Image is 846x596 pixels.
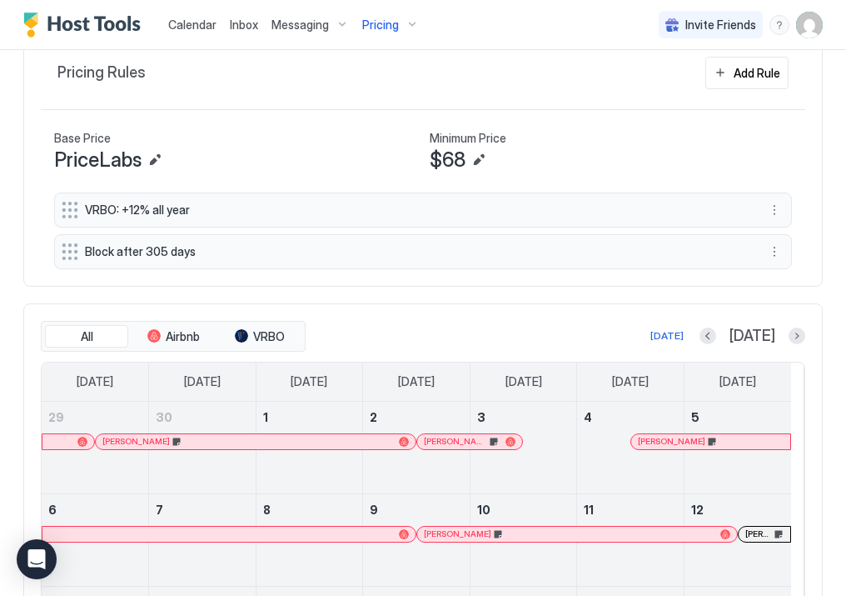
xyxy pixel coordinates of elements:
[470,494,577,525] a: July 10, 2025
[430,131,506,146] span: Minimum Price
[42,402,149,494] td: June 29, 2025
[477,410,485,424] span: 3
[505,374,542,389] span: [DATE]
[370,503,378,517] span: 9
[85,203,748,218] span: VRBO: +12% all year
[42,494,148,525] a: July 6, 2025
[729,327,775,346] span: [DATE]
[699,328,716,344] button: Previous month
[470,402,577,494] td: July 3, 2025
[599,363,662,401] a: Friday
[102,436,408,447] div: [PERSON_NAME]
[41,321,306,353] div: tab-group
[385,363,448,401] a: Wednesday
[156,503,163,517] span: 7
[42,402,148,433] a: June 29, 2025
[684,493,791,586] td: July 12, 2025
[650,328,684,343] div: [DATE]
[691,503,704,517] span: 12
[424,436,515,447] div: [PERSON_NAME]
[684,402,791,433] a: July 5, 2025
[648,326,686,346] button: [DATE]
[57,63,146,83] span: Pricing Rules
[230,16,258,33] a: Inbox
[370,410,377,424] span: 2
[256,402,363,433] a: July 1, 2025
[424,528,729,539] div: [PERSON_NAME]
[584,503,594,517] span: 11
[684,494,791,525] a: July 12, 2025
[362,18,399,33] span: Pricing
[424,528,491,539] span: [PERSON_NAME]
[271,18,329,33] span: Messaging
[705,57,789,89] button: Add Rule
[398,374,435,389] span: [DATE]
[102,436,170,447] span: [PERSON_NAME]
[719,374,756,389] span: [DATE]
[363,402,470,433] a: July 2, 2025
[218,325,301,348] button: VRBO
[166,329,200,344] span: Airbnb
[85,244,748,259] span: Block after 305 days
[769,15,789,35] div: menu
[253,329,285,344] span: VRBO
[63,363,127,401] a: Sunday
[145,150,165,170] button: Edit
[184,374,221,389] span: [DATE]
[54,148,142,173] span: PriceLabs
[363,402,470,494] td: July 2, 2025
[156,410,172,424] span: 30
[789,328,805,344] button: Next month
[470,402,577,433] a: July 3, 2025
[764,242,784,262] button: More options
[48,410,64,424] span: 29
[492,363,555,401] a: Thursday
[149,402,256,494] td: June 30, 2025
[796,12,823,38] div: User profile
[638,436,705,447] span: [PERSON_NAME]
[430,148,465,173] span: $68
[230,18,258,32] span: Inbox
[171,363,234,401] a: Monday
[577,493,684,586] td: July 11, 2025
[45,325,128,348] button: All
[706,363,769,401] a: Saturday
[584,410,592,424] span: 4
[256,402,363,494] td: July 1, 2025
[685,18,756,33] span: Invite Friends
[77,374,113,389] span: [DATE]
[470,493,577,586] td: July 10, 2025
[42,493,149,586] td: July 6, 2025
[168,16,216,33] a: Calendar
[363,494,470,525] a: July 9, 2025
[363,493,470,586] td: July 9, 2025
[23,13,148,38] a: Host Tools Logo
[764,200,784,220] div: menu
[691,410,699,424] span: 5
[48,503,57,517] span: 6
[764,242,784,262] div: menu
[638,436,784,447] div: [PERSON_NAME]
[263,410,268,424] span: 1
[81,329,93,344] span: All
[168,18,216,32] span: Calendar
[577,402,684,494] td: July 4, 2025
[745,528,784,539] div: [PERSON_NAME]
[477,503,490,517] span: 10
[256,493,363,586] td: July 8, 2025
[577,494,684,525] a: July 11, 2025
[424,436,487,447] span: [PERSON_NAME]
[263,503,271,517] span: 8
[291,374,327,389] span: [DATE]
[469,150,489,170] button: Edit
[256,494,363,525] a: July 8, 2025
[149,494,256,525] a: July 7, 2025
[277,363,341,401] a: Tuesday
[577,402,684,433] a: July 4, 2025
[54,131,111,146] span: Base Price
[132,325,215,348] button: Airbnb
[684,402,791,494] td: July 5, 2025
[745,528,772,539] span: [PERSON_NAME]
[734,64,780,82] div: Add Rule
